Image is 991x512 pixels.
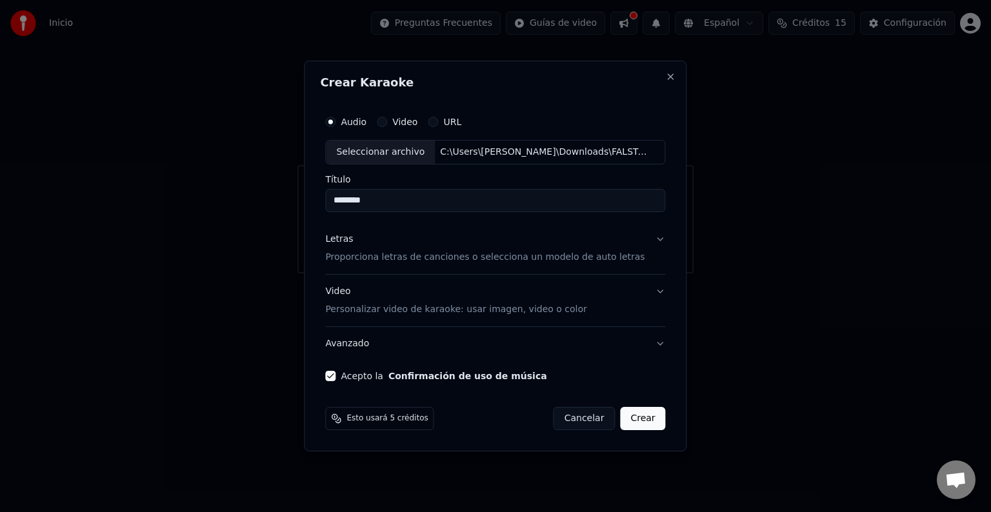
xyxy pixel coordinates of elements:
[341,371,546,380] label: Acepto la
[325,327,665,360] button: Avanzado
[620,407,665,430] button: Crear
[435,146,654,159] div: C:\Users\[PERSON_NAME]\Downloads\FALSTAFF.mp3
[325,285,586,316] div: Video
[326,141,435,164] div: Seleccionar archivo
[325,275,665,326] button: VideoPersonalizar video de karaoke: usar imagen, video o color
[325,303,586,316] p: Personalizar video de karaoke: usar imagen, video o color
[320,77,670,88] h2: Crear Karaoke
[325,175,665,184] label: Título
[325,251,645,264] p: Proporciona letras de canciones o selecciona un modelo de auto letras
[325,222,665,274] button: LetrasProporciona letras de canciones o selecciona un modelo de auto letras
[392,117,417,126] label: Video
[341,117,366,126] label: Audio
[554,407,616,430] button: Cancelar
[346,413,428,424] span: Esto usará 5 créditos
[388,371,547,380] button: Acepto la
[325,233,353,246] div: Letras
[443,117,461,126] label: URL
